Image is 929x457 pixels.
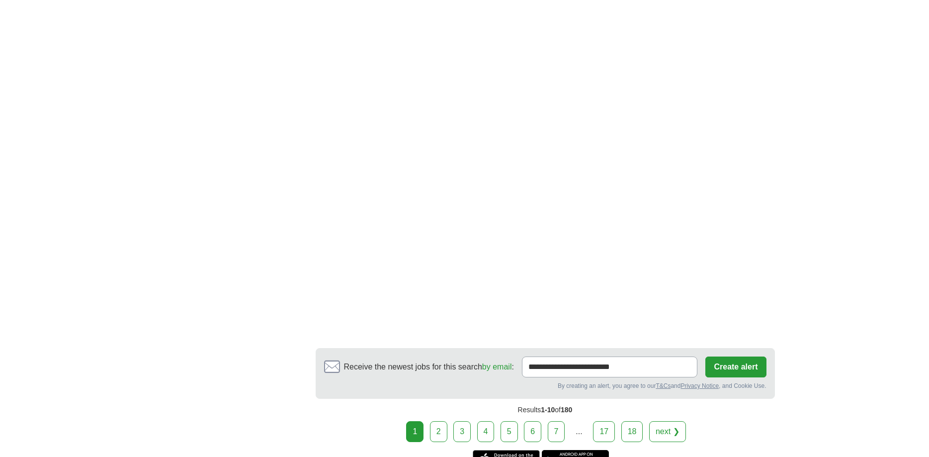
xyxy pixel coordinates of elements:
a: 18 [621,421,643,442]
span: Receive the newest jobs for this search : [344,361,514,373]
a: 7 [548,421,565,442]
a: 2 [430,421,447,442]
a: Privacy Notice [680,382,719,389]
div: By creating an alert, you agree to our and , and Cookie Use. [324,381,766,390]
button: Create alert [705,357,766,377]
a: 5 [501,421,518,442]
div: ... [569,422,589,442]
a: 4 [477,421,495,442]
a: 3 [453,421,471,442]
span: 1-10 [541,406,555,414]
a: 6 [524,421,541,442]
a: T&Cs [656,382,671,389]
a: next ❯ [649,421,686,442]
div: Results of [316,399,775,421]
a: 17 [593,421,615,442]
a: by email [482,363,512,371]
span: 180 [561,406,572,414]
div: 1 [406,421,423,442]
